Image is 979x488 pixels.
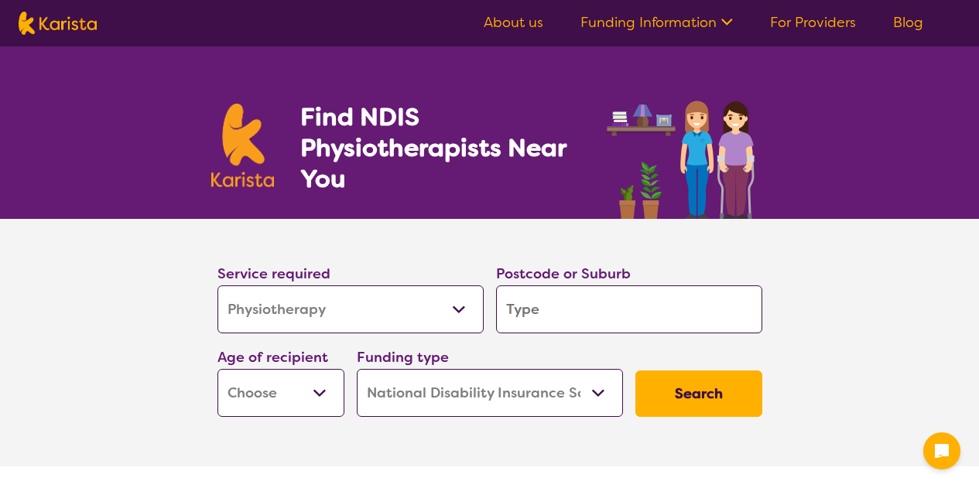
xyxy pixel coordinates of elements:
[357,348,449,367] label: Funding type
[496,285,762,333] input: Type
[770,13,856,32] a: For Providers
[300,101,587,194] h1: Find NDIS Physiotherapists Near You
[217,264,330,283] label: Service required
[893,13,923,32] a: Blog
[211,104,275,187] img: Karista logo
[602,84,768,219] img: physiotherapy
[635,370,762,417] button: Search
[217,348,328,367] label: Age of recipient
[496,264,631,283] label: Postcode or Suburb
[580,13,733,32] a: Funding Information
[19,12,97,35] img: Karista logo
[484,13,543,32] a: About us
